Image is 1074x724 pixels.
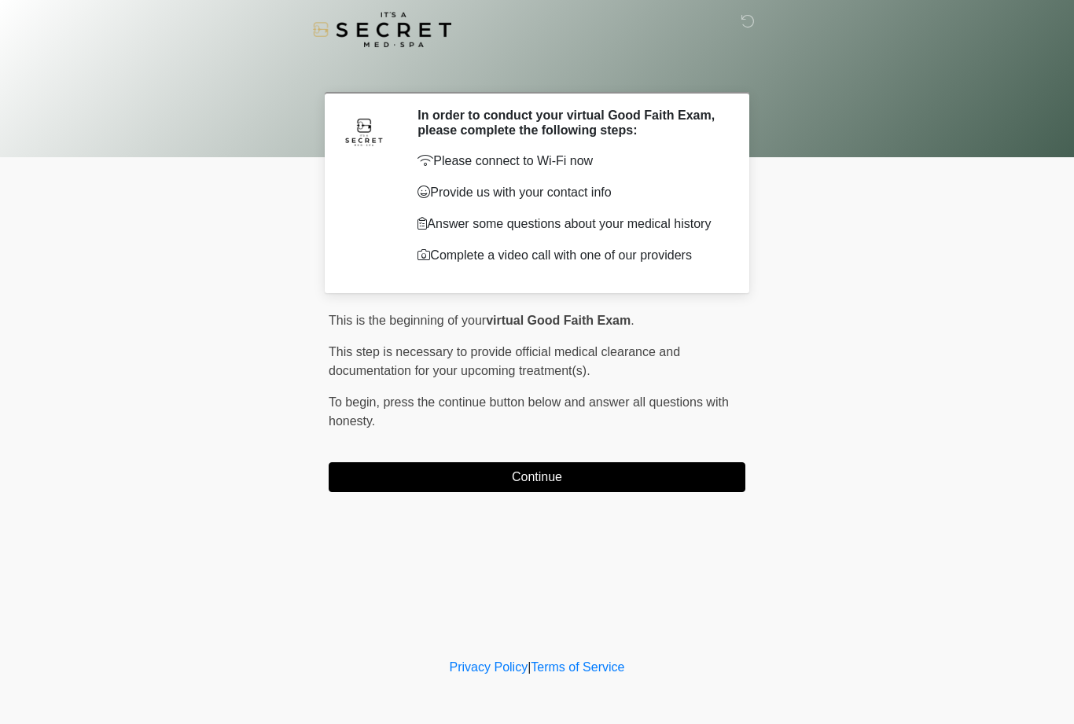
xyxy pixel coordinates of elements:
span: To begin, [329,395,383,409]
p: Answer some questions about your medical history [417,215,722,233]
p: Provide us with your contact info [417,183,722,202]
a: | [528,660,531,674]
a: Privacy Policy [450,660,528,674]
p: Complete a video call with one of our providers [417,246,722,265]
img: Agent Avatar [340,108,388,155]
span: . [631,314,634,327]
span: press the continue button below and answer all questions with honesty. [329,395,729,428]
img: It's A Secret Med Spa Logo [313,12,451,47]
button: Continue [329,462,745,492]
h2: In order to conduct your virtual Good Faith Exam, please complete the following steps: [417,108,722,138]
span: This step is necessary to provide official medical clearance and documentation for your upcoming ... [329,345,680,377]
h1: ‎ ‎ [317,57,757,86]
span: This is the beginning of your [329,314,486,327]
strong: virtual Good Faith Exam [486,314,631,327]
p: Please connect to Wi-Fi now [417,152,722,171]
a: Terms of Service [531,660,624,674]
